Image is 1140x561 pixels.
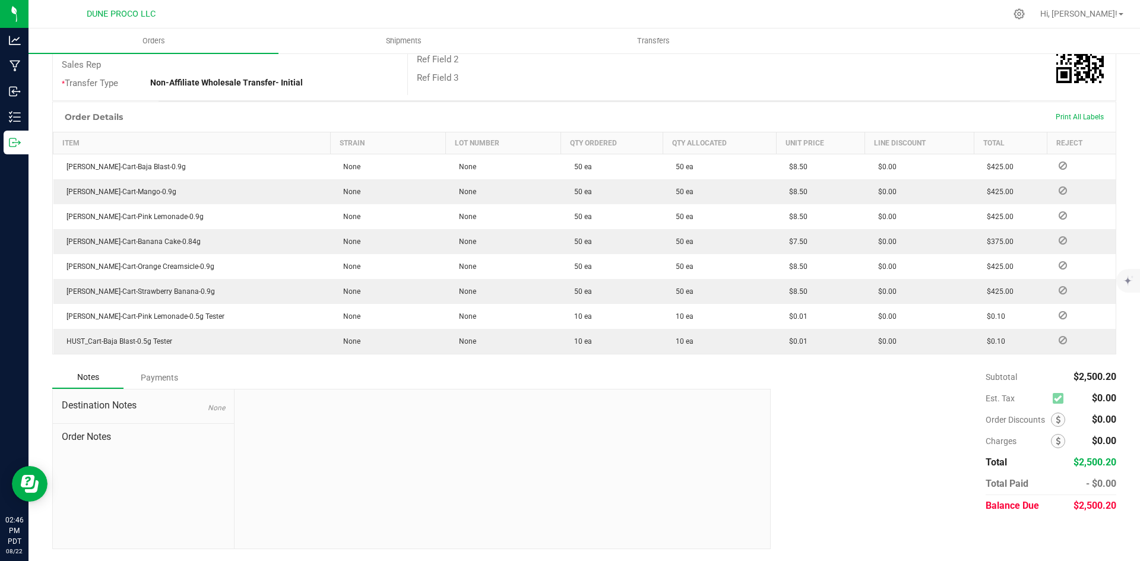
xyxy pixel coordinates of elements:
span: $0.00 [872,213,897,221]
span: Subtotal [986,372,1017,382]
span: None [337,188,360,196]
span: Reject Inventory [1054,262,1072,269]
span: 50 ea [670,287,693,296]
span: $0.10 [981,312,1005,321]
a: Orders [28,28,278,53]
span: $0.00 [872,287,897,296]
span: Ref Field 3 [417,72,458,83]
inline-svg: Outbound [9,137,21,148]
span: 10 ea [568,312,592,321]
span: $0.00 [1092,392,1116,404]
span: Hi, [PERSON_NAME]! [1040,9,1117,18]
span: Sales Rep [62,59,101,70]
span: Order Notes [62,430,225,444]
qrcode: 00000018 [1056,36,1104,83]
span: None [337,312,360,321]
span: Est. Tax [986,394,1048,403]
span: Calculate excise tax [1053,391,1069,407]
span: 50 ea [568,163,592,171]
th: Reject [1047,132,1116,154]
inline-svg: Inventory [9,111,21,123]
span: Ref Field 2 [417,54,458,65]
span: 50 ea [568,237,592,246]
div: Notes [52,366,123,389]
span: Reject Inventory [1054,312,1072,319]
span: $0.00 [872,237,897,246]
span: HUST_Cart-Baja Blast-0.5g Tester [61,337,172,346]
span: - $0.00 [1086,478,1116,489]
span: 10 ea [670,337,693,346]
span: Total Paid [986,478,1028,489]
span: Transfers [621,36,686,46]
span: $8.50 [783,163,807,171]
span: [PERSON_NAME]-Cart-Mango-0.9g [61,188,176,196]
span: [PERSON_NAME]-Cart-Banana Cake-0.84g [61,237,201,246]
span: None [337,287,360,296]
span: $2,500.20 [1073,500,1116,511]
span: 50 ea [670,163,693,171]
span: $0.00 [1092,435,1116,446]
span: $2,500.20 [1073,457,1116,468]
span: Reject Inventory [1054,162,1072,169]
span: None [337,237,360,246]
a: Transfers [528,28,778,53]
p: 08/22 [5,547,23,556]
span: $375.00 [981,237,1014,246]
span: Reject Inventory [1054,287,1072,294]
span: 50 ea [568,287,592,296]
span: None [453,262,476,271]
span: $0.01 [783,312,807,321]
iframe: Resource center [12,466,47,502]
span: Shipments [370,36,438,46]
span: [PERSON_NAME]-Cart-Baja Blast-0.9g [61,163,186,171]
span: Destination Notes [62,398,225,413]
span: $425.00 [981,163,1014,171]
span: None [453,287,476,296]
span: None [337,213,360,221]
span: 50 ea [670,213,693,221]
span: $0.00 [872,163,897,171]
th: Qty Ordered [561,132,663,154]
p: 02:46 PM PDT [5,515,23,547]
span: $0.00 [872,312,897,321]
span: Reject Inventory [1054,237,1072,244]
span: $0.00 [872,188,897,196]
span: None [208,404,225,412]
th: Strain [330,132,445,154]
span: Orders [126,36,181,46]
img: Scan me! [1056,36,1104,83]
span: None [453,188,476,196]
span: None [453,237,476,246]
th: Unit Price [776,132,864,154]
span: None [453,213,476,221]
th: Item [53,132,331,154]
inline-svg: Inbound [9,85,21,97]
th: Lot Number [446,132,561,154]
span: 50 ea [568,188,592,196]
span: None [337,337,360,346]
span: [PERSON_NAME]-Cart-Orange Creamsicle-0.9g [61,262,214,271]
th: Line Discount [865,132,974,154]
span: None [453,163,476,171]
span: $0.01 [783,337,807,346]
span: $7.50 [783,237,807,246]
span: [PERSON_NAME]-Cart-Pink Lemonade-0.5g Tester [61,312,224,321]
strong: Non-Affiliate Wholesale Transfer- Initial [150,78,303,87]
span: $0.00 [872,262,897,271]
span: $8.50 [783,213,807,221]
span: 50 ea [670,188,693,196]
div: Manage settings [1012,8,1027,20]
span: 50 ea [568,262,592,271]
span: Reject Inventory [1054,337,1072,344]
span: DUNE PROCO LLC [87,9,156,19]
span: $425.00 [981,213,1014,221]
span: $0.10 [981,337,1005,346]
span: $2,500.20 [1073,371,1116,382]
span: None [453,337,476,346]
inline-svg: Analytics [9,34,21,46]
span: None [337,163,360,171]
span: Reject Inventory [1054,212,1072,219]
span: Print All Labels [1056,113,1104,121]
div: Payments [123,367,195,388]
span: Order Discounts [986,415,1051,424]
